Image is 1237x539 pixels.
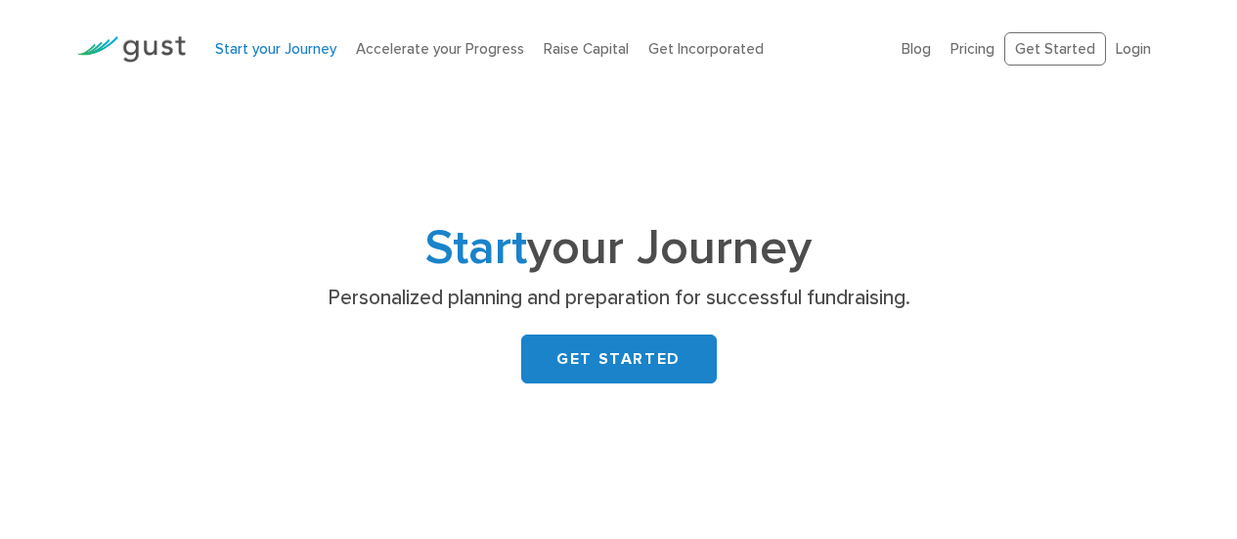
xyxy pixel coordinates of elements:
h1: your Journey [233,226,1005,271]
a: Login [1116,40,1151,58]
a: Pricing [950,40,994,58]
img: Gust Logo [76,36,186,63]
a: Accelerate your Progress [356,40,524,58]
a: Get Incorporated [648,40,764,58]
a: Blog [902,40,931,58]
span: Start [425,219,527,277]
a: GET STARTED [521,335,717,383]
a: Start your Journey [215,40,336,58]
a: Raise Capital [544,40,629,58]
a: Get Started [1004,32,1106,67]
p: Personalized planning and preparation for successful fundraising. [240,285,997,312]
